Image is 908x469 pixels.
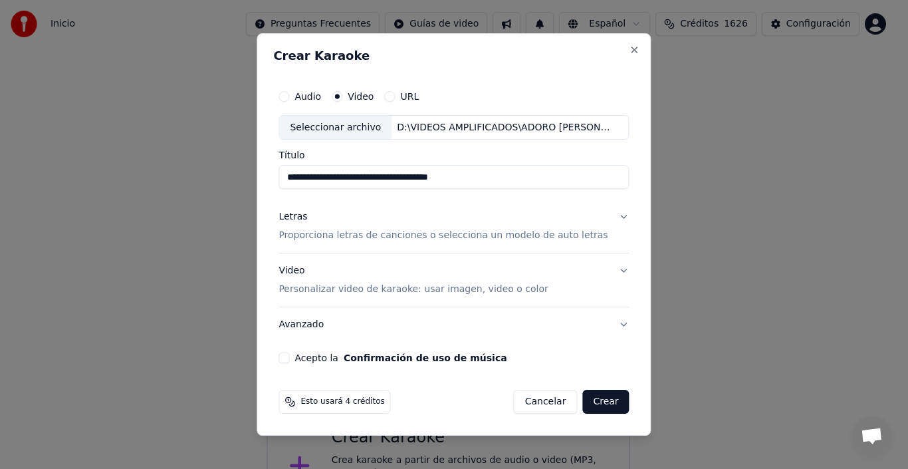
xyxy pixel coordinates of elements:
[344,353,507,363] button: Acepto la
[279,254,629,307] button: VideoPersonalizar video de karaoke: usar imagen, video o color
[279,283,548,296] p: Personalizar video de karaoke: usar imagen, video o color
[294,92,321,101] label: Audio
[392,121,618,134] div: D:\VIDEOS AMPLIFICADOS\ADORO [PERSON_NAME] -5 VIDEO KARAOKE A.mp4
[294,353,507,363] label: Acepto la
[279,151,629,160] label: Título
[400,92,419,101] label: URL
[279,116,392,140] div: Seleccionar archivo
[348,92,374,101] label: Video
[582,390,629,414] button: Crear
[279,200,629,253] button: LetrasProporciona letras de canciones o selecciona un modelo de auto letras
[279,307,629,342] button: Avanzado
[514,390,578,414] button: Cancelar
[279,230,608,243] p: Proporciona letras de canciones o selecciona un modelo de auto letras
[279,211,307,224] div: Letras
[279,265,548,297] div: Video
[273,50,634,62] h2: Crear Karaoke
[300,396,384,407] span: Esto usará 4 créditos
